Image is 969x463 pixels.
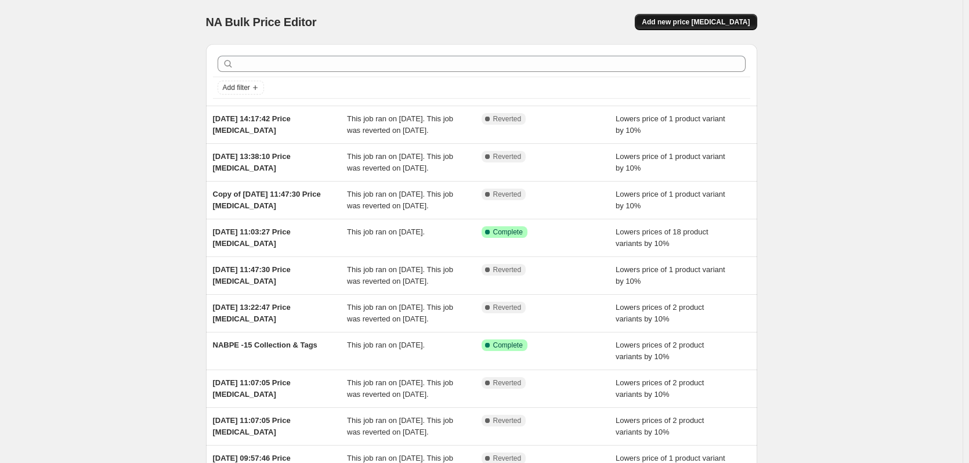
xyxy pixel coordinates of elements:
[213,378,291,399] span: [DATE] 11:07:05 Price [MEDICAL_DATA]
[493,265,522,274] span: Reverted
[347,416,453,436] span: This job ran on [DATE]. This job was reverted on [DATE].
[213,265,291,285] span: [DATE] 11:47:30 Price [MEDICAL_DATA]
[493,454,522,463] span: Reverted
[347,227,425,236] span: This job ran on [DATE].
[616,416,704,436] span: Lowers prices of 2 product variants by 10%
[493,190,522,199] span: Reverted
[616,152,725,172] span: Lowers price of 1 product variant by 10%
[616,341,704,361] span: Lowers prices of 2 product variants by 10%
[616,378,704,399] span: Lowers prices of 2 product variants by 10%
[347,341,425,349] span: This job ran on [DATE].
[493,341,523,350] span: Complete
[213,303,291,323] span: [DATE] 13:22:47 Price [MEDICAL_DATA]
[493,152,522,161] span: Reverted
[493,114,522,124] span: Reverted
[223,83,250,92] span: Add filter
[213,152,291,172] span: [DATE] 13:38:10 Price [MEDICAL_DATA]
[493,416,522,425] span: Reverted
[616,303,704,323] span: Lowers prices of 2 product variants by 10%
[616,190,725,210] span: Lowers price of 1 product variant by 10%
[213,341,317,349] span: NABPE -15 Collection & Tags
[347,378,453,399] span: This job ran on [DATE]. This job was reverted on [DATE].
[347,265,453,285] span: This job ran on [DATE]. This job was reverted on [DATE].
[635,14,757,30] button: Add new price [MEDICAL_DATA]
[493,227,523,237] span: Complete
[642,17,750,27] span: Add new price [MEDICAL_DATA]
[347,303,453,323] span: This job ran on [DATE]. This job was reverted on [DATE].
[493,378,522,388] span: Reverted
[347,114,453,135] span: This job ran on [DATE]. This job was reverted on [DATE].
[616,265,725,285] span: Lowers price of 1 product variant by 10%
[213,227,291,248] span: [DATE] 11:03:27 Price [MEDICAL_DATA]
[213,114,291,135] span: [DATE] 14:17:42 Price [MEDICAL_DATA]
[206,16,317,28] span: NA Bulk Price Editor
[493,303,522,312] span: Reverted
[218,81,264,95] button: Add filter
[616,114,725,135] span: Lowers price of 1 product variant by 10%
[213,416,291,436] span: [DATE] 11:07:05 Price [MEDICAL_DATA]
[347,152,453,172] span: This job ran on [DATE]. This job was reverted on [DATE].
[213,190,321,210] span: Copy of [DATE] 11:47:30 Price [MEDICAL_DATA]
[347,190,453,210] span: This job ran on [DATE]. This job was reverted on [DATE].
[616,227,708,248] span: Lowers prices of 18 product variants by 10%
